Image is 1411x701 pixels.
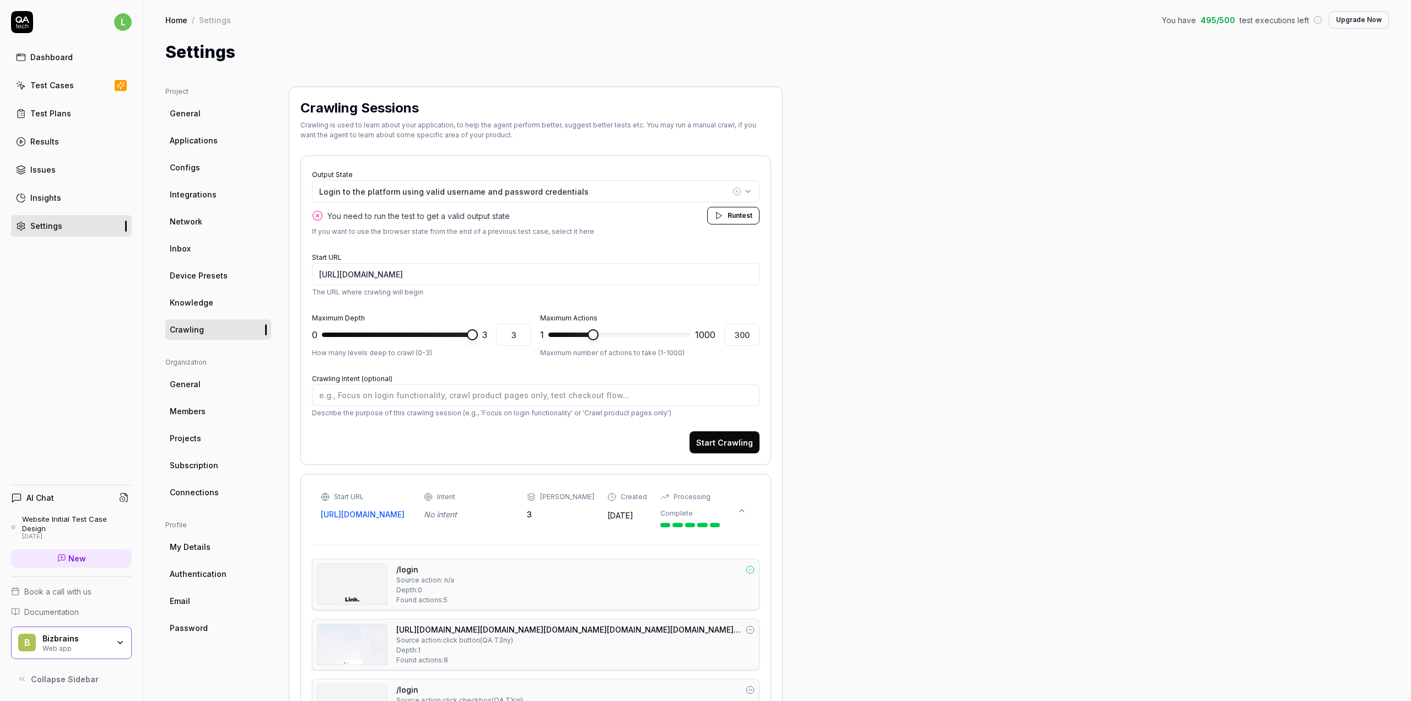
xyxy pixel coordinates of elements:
p: The URL where crawling will begin [312,287,760,297]
span: Connections [170,486,219,498]
a: Configs [165,157,271,178]
label: Crawling Intent (optional) [312,374,392,383]
span: Subscription [170,459,218,471]
a: General [165,103,271,124]
button: Upgrade Now [1329,11,1389,29]
label: Start URL [312,253,342,261]
a: Device Presets [165,265,271,286]
a: Network [165,211,271,232]
span: You need to run the test to get a valid output state [327,210,510,222]
p: If you want to use the browser state from the end of a previous test case, select it here [312,227,760,237]
img: Screenshot [317,624,387,665]
span: test executions left [1240,14,1309,26]
a: Members [165,401,271,421]
button: Start Crawling [690,431,760,453]
a: Applications [165,130,271,151]
span: Found actions: 8 [396,655,448,665]
span: Members [170,405,206,417]
span: Knowledge [170,297,213,308]
span: 1 [540,328,544,341]
a: Password [165,618,271,638]
a: Insights [11,187,132,208]
span: 3 [482,328,487,341]
a: Projects [165,428,271,448]
div: Issues [30,164,56,175]
div: No intent [424,509,514,520]
div: Start URL [334,492,364,502]
div: Intent [437,492,455,502]
a: /login [396,684,418,695]
time: [DATE] [607,511,633,520]
a: Integrations [165,184,271,205]
a: [URL][DOMAIN_NAME][DOMAIN_NAME][DOMAIN_NAME][DOMAIN_NAME][DOMAIN_NAME][DOMAIN_NAME] [396,624,741,635]
span: 1000 [695,328,715,341]
div: Website Initial Test Case Design [22,515,132,533]
div: Bizbrains [42,634,109,644]
div: / [192,14,195,25]
span: General [170,378,201,390]
div: Complete [660,509,693,518]
a: [URL][DOMAIN_NAME] [321,509,411,520]
span: Email [170,595,190,607]
span: Run [728,211,740,220]
a: Connections [165,482,271,502]
a: Home [165,14,187,25]
span: Authentication [170,568,227,580]
p: How many levels deep to crawl (0-3) [312,348,531,358]
div: Results [30,136,59,147]
span: Collapse Sidebar [31,673,99,685]
div: Settings [30,220,62,232]
h1: Settings [165,40,235,65]
a: Inbox [165,238,271,259]
a: New [11,549,132,568]
span: New [68,553,86,564]
span: Applications [170,135,218,146]
button: Runtest [707,207,760,224]
span: Password [170,622,208,634]
div: Web app [42,643,109,652]
span: Device Presets [170,270,228,281]
a: Authentication [165,564,271,584]
a: Website Initial Test Case Design[DATE] [11,515,132,540]
p: Describe the purpose of this crawling session (e.g., 'Focus on login functionality' or 'Crawl pro... [312,408,760,418]
div: Processing [674,492,710,502]
img: Screenshot [317,564,387,604]
span: Network [170,216,202,227]
div: Crawling is used to learn about your application, to help the agent perform better, suggest bette... [300,120,771,140]
span: Integrations [170,189,217,200]
div: [DATE] [22,533,132,541]
a: Test Cases [11,74,132,96]
span: General [170,108,201,119]
span: Book a call with us [24,586,91,597]
div: Organization [165,357,271,367]
a: Knowledge [165,292,271,313]
a: Book a call with us [11,586,132,597]
a: My Details [165,537,271,557]
span: Documentation [24,606,79,618]
p: Maximum number of actions to take (1-1000) [540,348,760,358]
span: Inbox [170,243,191,254]
a: Dashboard [11,46,132,68]
button: Login to the platform using valid username and password credentials [312,180,760,202]
span: Projects [170,432,201,444]
h4: AI Chat [26,492,54,504]
div: Insights [30,192,61,204]
span: Source action: n/a [396,575,454,585]
a: Crawling [165,319,271,340]
a: Email [165,591,271,611]
span: Depth: 0 [396,585,422,595]
button: BBizbrainsWeb app [11,627,132,660]
span: 0 [312,328,317,341]
span: My Details [170,541,211,553]
div: [PERSON_NAME] [540,492,594,502]
h2: Crawling Sessions [300,98,419,118]
a: Settings [11,215,132,237]
input: https://contoso-lba-link.bizbrains.com/login [312,263,760,285]
span: l [114,13,132,31]
a: /login [396,564,418,575]
a: Subscription [165,455,271,475]
span: Configs [170,162,200,173]
div: Dashboard [30,51,73,63]
div: Login to the platform using valid username and password credentials [319,186,730,197]
label: Output State [312,170,353,179]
